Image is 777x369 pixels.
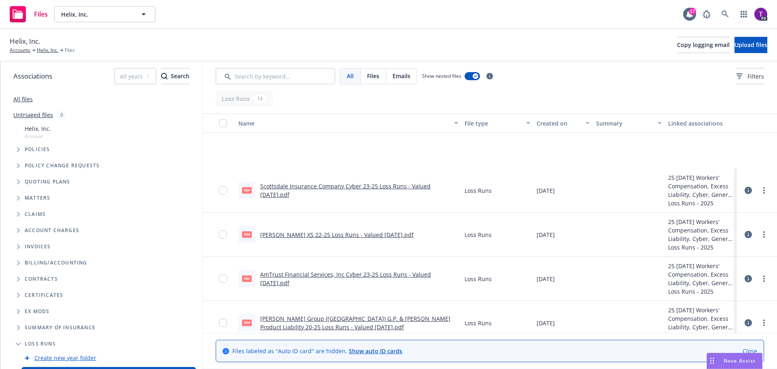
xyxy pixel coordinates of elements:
[465,186,492,195] span: Loss Runs
[759,186,769,195] a: more
[537,186,555,195] span: [DATE]
[707,353,762,369] button: Nova Assist
[717,6,733,22] a: Search
[6,3,51,26] a: Files
[668,199,733,207] div: Loss Runs - 2025
[219,230,227,239] input: Toggle Row Selected
[161,68,189,84] button: SearchSearch
[347,72,354,80] span: All
[724,357,756,364] span: Nova Assist
[759,318,769,328] a: more
[422,73,461,79] span: Show nested files
[242,275,252,282] span: pdf
[13,71,52,81] span: Associations
[34,11,48,17] span: Files
[25,163,100,168] span: Policy change requests
[25,341,56,346] span: Loss Runs
[367,72,379,80] span: Files
[25,293,63,298] span: Certificates
[668,262,733,287] div: 25 [DATE] Workers' Compensation, Excess Liability, Cyber, General Liability, Commercial Property,...
[65,47,75,54] span: Files
[465,275,492,283] span: Loss Runs
[25,133,51,140] span: Account
[260,271,431,287] a: AmTrust Financial Services, Inc Cyber 23-25 Loss Runs - Valued [DATE].pdf
[465,319,492,327] span: Loss Runs
[754,8,767,21] img: photo
[668,173,733,199] div: 25 [DATE] Workers' Compensation, Excess Liability, Cyber, General Liability, Commercial Property,...
[537,119,581,128] div: Created on
[593,113,664,133] button: Summary
[677,41,730,49] span: Copy logging email
[465,119,521,128] div: File type
[219,319,227,327] input: Toggle Row Selected
[736,6,752,22] a: Switch app
[736,72,764,81] span: Filters
[25,212,46,217] span: Claims
[219,119,227,127] input: Select all
[668,119,733,128] div: Linked associations
[161,68,189,84] div: Search
[61,10,131,19] span: Helix, Inc.
[238,119,449,128] div: Name
[54,6,155,22] button: Helix, Inc.
[533,113,593,133] button: Created on
[596,119,652,128] div: Summary
[393,72,410,80] span: Emails
[25,325,96,330] span: Summary of insurance
[668,218,733,243] div: 25 [DATE] Workers' Compensation, Excess Liability, Cyber, General Liability, Commercial Property,...
[677,37,730,53] button: Copy logging email
[0,123,202,255] div: Tree Example
[13,111,53,119] a: Untriaged files
[689,8,696,15] div: 17
[25,147,50,152] span: Policies
[13,95,33,103] a: All files
[349,347,402,355] a: Show auto ID cards
[219,275,227,283] input: Toggle Row Selected
[736,68,764,84] button: Filters
[698,6,715,22] a: Report a Bug
[537,319,555,327] span: [DATE]
[665,113,737,133] button: Linked associations
[25,277,58,282] span: Contracts
[25,196,50,200] span: Matters
[668,243,733,252] div: Loss Runs - 2025
[747,72,764,81] span: Filters
[668,306,733,331] div: 25 [DATE] Workers' Compensation, Excess Liability, Cyber, General Liability, Commercial Property,...
[461,113,533,133] button: File type
[219,186,227,194] input: Toggle Row Selected
[242,231,252,237] span: pdf
[235,113,461,133] button: Name
[25,260,87,265] span: Billing/Accounting
[37,47,58,54] a: Helix, Inc.
[537,230,555,239] span: [DATE]
[668,287,733,296] div: Loss Runs - 2025
[260,315,450,331] a: [PERSON_NAME] Group ([GEOGRAPHIC_DATA]) G.P. & [PERSON_NAME] Product Liability 20-25 Loss Runs - ...
[707,353,717,369] div: Drag to move
[56,110,67,119] div: 0
[161,73,168,79] svg: Search
[759,274,769,284] a: more
[216,68,335,84] input: Search by keyword...
[34,354,96,362] a: Create new year folder
[465,230,492,239] span: Loss Runs
[759,230,769,239] a: more
[743,347,757,355] a: Close
[260,182,431,198] a: Scottsdale Insurance Company Cyber 23-25 Loss Runs - Valued [DATE].pdf
[25,228,79,233] span: Account charges
[25,244,51,249] span: Invoices
[668,331,733,340] div: Loss Runs - 2025
[10,36,40,47] span: Helix, Inc.
[242,187,252,193] span: pdf
[25,124,51,133] span: Helix, Inc.
[25,309,49,314] span: Ex Mods
[260,231,414,239] a: [PERSON_NAME] XS 22-25 Loss Runs - Valued [DATE].pdf
[232,347,402,355] span: Files labeled as "Auto ID card" are hidden.
[735,41,767,49] span: Upload files
[537,275,555,283] span: [DATE]
[10,47,30,54] a: Accounts
[735,37,767,53] button: Upload files
[242,320,252,326] span: pdf
[25,179,70,184] span: Quoting plans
